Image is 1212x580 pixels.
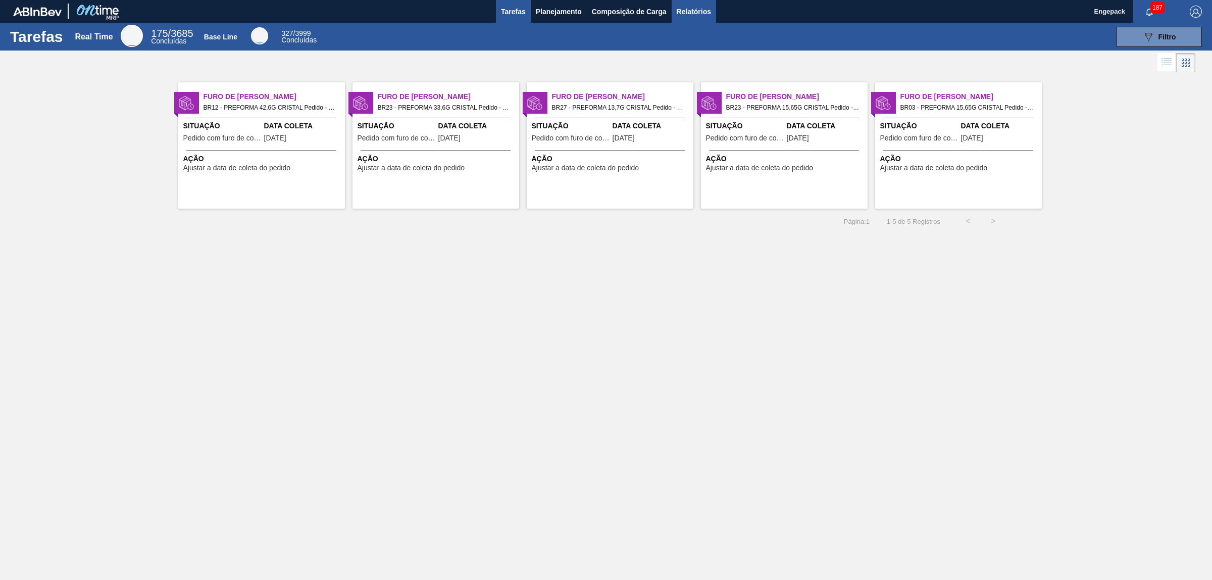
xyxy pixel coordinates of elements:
span: 19/08/2025 [264,134,286,142]
span: Filtro [1158,33,1176,41]
span: 327 [281,29,293,37]
span: 20/08/2025 [961,134,983,142]
span: Ação [880,154,1039,164]
span: Situação [706,121,784,131]
span: BR23 - PREFORMA 15,65G CRISTAL Pedido - 2010954 [726,102,860,113]
img: status [701,95,717,111]
span: Ajustar a data de coleta do pedido [358,164,465,172]
img: status [179,95,194,111]
span: 19/08/2025 [438,134,461,142]
span: Situação [358,121,436,131]
span: Página : 1 [844,218,870,225]
img: Logout [1190,6,1202,18]
button: Notificações [1133,5,1166,19]
img: status [353,95,368,111]
span: Data Coleta [787,121,865,131]
span: Data Coleta [613,121,691,131]
span: BR23 - PREFORMA 33,6G CRISTAL Pedido - 2007615 [378,102,511,113]
span: Furo de Coleta [726,91,868,102]
span: 175 [151,28,168,39]
div: Visão em Cards [1176,53,1195,72]
button: > [981,209,1006,234]
div: Visão em Lista [1157,53,1176,72]
span: / 3999 [281,29,311,37]
div: Base Line [251,27,268,44]
span: Ajustar a data de coleta do pedido [183,164,291,172]
span: Data Coleta [264,121,342,131]
span: Ação [532,154,691,164]
div: Base Line [281,30,317,43]
div: Real Time [75,32,113,41]
div: Base Line [204,33,237,41]
span: Ação [183,154,342,164]
span: Pedido com furo de coleta [183,134,262,142]
div: Real Time [151,29,193,44]
span: Situação [183,121,262,131]
span: Data Coleta [961,121,1039,131]
span: Composição de Carga [592,6,667,18]
span: Ajustar a data de coleta do pedido [532,164,639,172]
span: BR12 - PREFORMA 42,6G CRISTAL Pedido - 2007614 [204,102,337,113]
span: Ajustar a data de coleta do pedido [880,164,988,172]
img: TNhmsLtSVTkK8tSr43FrP2fwEKptu5GPRR3wAAAABJRU5ErkJggg== [13,7,62,16]
span: Concluídas [151,37,186,45]
span: 20/08/2025 [787,134,809,142]
span: Ajustar a data de coleta do pedido [706,164,814,172]
span: Furo de Coleta [378,91,519,102]
span: Planejamento [536,6,582,18]
img: status [527,95,542,111]
span: Ação [358,154,517,164]
span: Relatórios [677,6,711,18]
span: BR03 - PREFORMA 15,65G CRISTAL Pedido - 2010953 [900,102,1034,113]
span: Concluídas [281,36,317,44]
button: Filtro [1116,27,1202,47]
span: Situação [880,121,958,131]
span: Data Coleta [438,121,517,131]
span: BR27 - PREFORMA 13,7G CRISTAL Pedido - 2007612 [552,102,685,113]
span: Furo de Coleta [552,91,693,102]
span: Tarefas [501,6,526,18]
span: Pedido com furo de coleta [358,134,436,142]
span: Pedido com furo de coleta [532,134,610,142]
span: Pedido com furo de coleta [706,134,784,142]
span: Furo de Coleta [204,91,345,102]
span: Furo de Coleta [900,91,1042,102]
img: status [876,95,891,111]
span: Ação [706,154,865,164]
h1: Tarefas [10,31,63,42]
span: 19/08/2025 [613,134,635,142]
span: 1 - 5 de 5 Registros [885,218,940,225]
span: Situação [532,121,610,131]
span: / 3685 [151,28,193,39]
button: < [955,209,981,234]
span: 187 [1150,2,1165,13]
span: Pedido com furo de coleta [880,134,958,142]
div: Real Time [121,25,143,47]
